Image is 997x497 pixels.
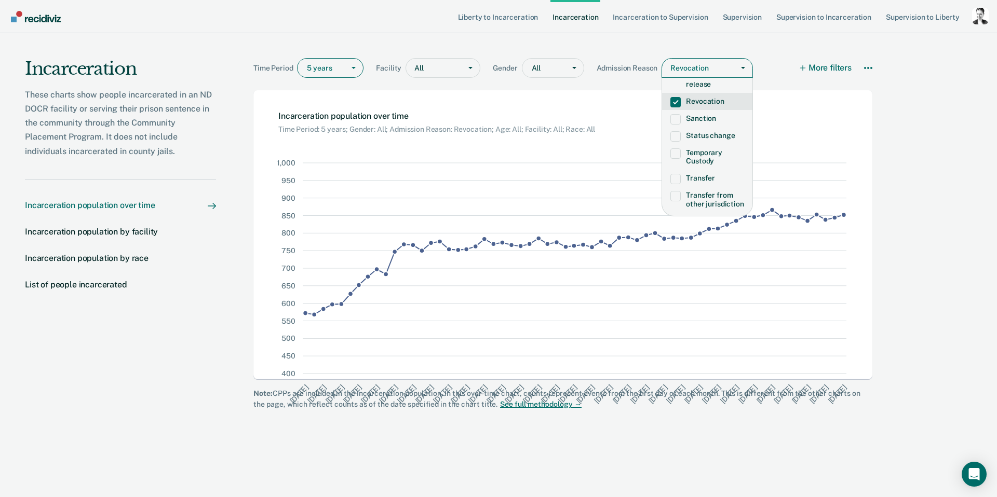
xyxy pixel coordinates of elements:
[670,114,744,123] label: Sanction
[25,253,149,263] div: Incarceration population by race
[25,200,155,210] div: Incarceration population over time
[278,111,595,134] div: Incarceration population over time
[25,227,158,237] div: Incarceration population by facility
[25,253,216,263] a: Incarceration population by race
[972,8,989,24] button: Profile dropdown button
[25,58,216,88] div: Incarceration
[25,280,216,289] a: List of people incarcerated
[25,227,216,237] a: Incarceration population by facility
[670,131,744,140] label: Status change
[278,121,595,134] div: Time Period: 5 years; Gender: All; Admission Reason: Revocation; Age: All; Facility: All; Race: All
[11,11,61,22] img: Recidiviz
[253,64,297,73] span: Time Period
[406,61,461,76] div: All
[25,88,216,158] div: These charts show people incarcerated in an ND DOCR facility or serving their prison sentence in ...
[662,61,734,76] div: Revocation
[532,64,533,73] input: gender
[801,58,852,78] button: More filters
[670,148,744,166] label: Temporary Custody
[670,191,744,209] label: Transfer from other jurisdiction
[493,64,521,73] span: Gender
[962,462,987,487] div: Open Intercom Messenger
[25,200,216,210] a: Incarceration population over time
[376,64,406,73] span: Facility
[670,174,744,183] label: Transfer
[864,64,872,72] svg: More options
[597,64,662,73] span: Admission Reason
[670,97,744,106] label: Revocation
[25,280,127,289] div: List of people incarcerated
